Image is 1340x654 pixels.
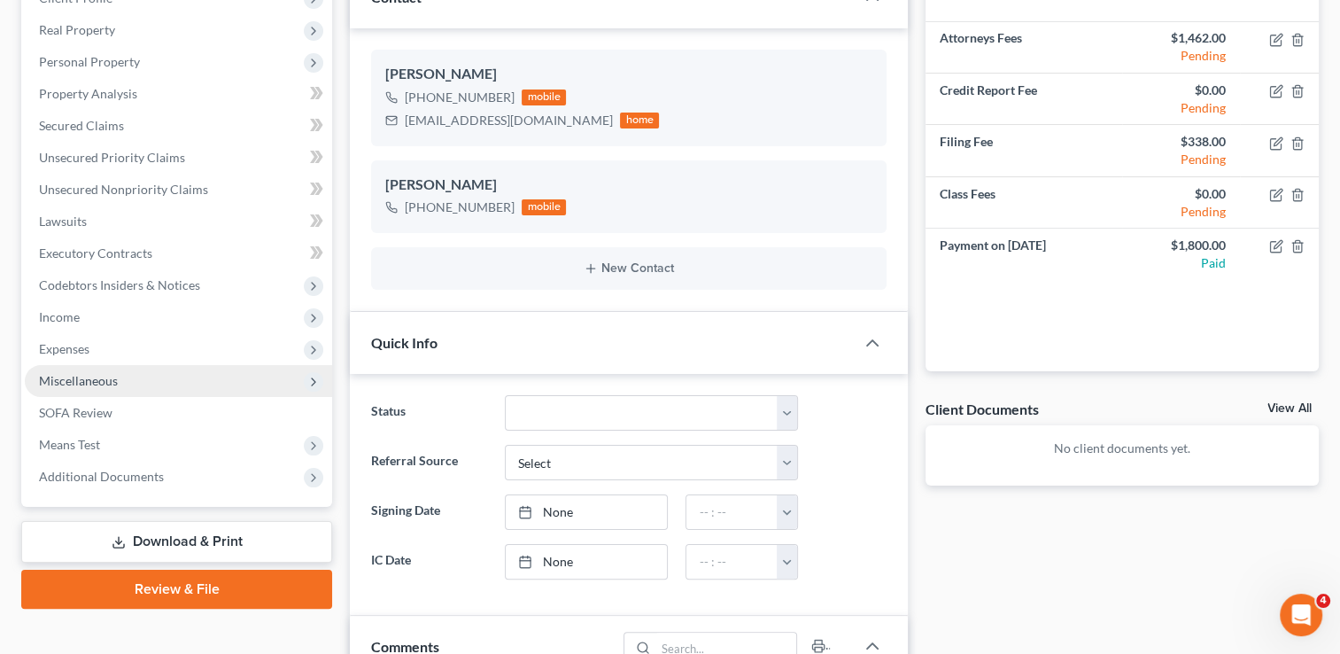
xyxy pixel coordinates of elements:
[39,405,112,420] span: SOFA Review
[522,199,566,215] div: mobile
[362,395,495,431] label: Status
[39,437,100,452] span: Means Test
[926,229,1122,279] td: Payment on [DATE]
[405,112,613,129] div: [EMAIL_ADDRESS][DOMAIN_NAME]
[39,341,89,356] span: Expenses
[1136,133,1226,151] div: $338.00
[1136,203,1226,221] div: Pending
[371,334,438,351] span: Quick Info
[39,245,152,261] span: Executory Contracts
[39,309,80,324] span: Income
[25,78,332,110] a: Property Analysis
[25,174,332,206] a: Unsecured Nonpriority Claims
[39,277,200,292] span: Codebtors Insiders & Notices
[25,110,332,142] a: Secured Claims
[21,570,332,609] a: Review & File
[385,261,872,276] button: New Contact
[1136,254,1226,272] div: Paid
[926,74,1122,125] td: Credit Report Fee
[25,397,332,429] a: SOFA Review
[1136,47,1226,65] div: Pending
[1280,594,1322,636] iframe: Intercom live chat
[25,142,332,174] a: Unsecured Priority Claims
[39,469,164,484] span: Additional Documents
[926,125,1122,176] td: Filing Fee
[39,150,185,165] span: Unsecured Priority Claims
[1136,237,1226,254] div: $1,800.00
[39,54,140,69] span: Personal Property
[39,214,87,229] span: Lawsuits
[1316,594,1330,608] span: 4
[1136,29,1226,47] div: $1,462.00
[506,545,668,579] a: None
[21,521,332,563] a: Download & Print
[25,237,332,269] a: Executory Contracts
[405,89,515,106] div: [PHONE_NUMBER]
[926,176,1122,228] td: Class Fees
[39,373,118,388] span: Miscellaneous
[39,182,208,197] span: Unsecured Nonpriority Claims
[1136,99,1226,117] div: Pending
[362,544,495,580] label: IC Date
[39,86,137,101] span: Property Analysis
[926,400,1039,418] div: Client Documents
[686,545,778,579] input: -- : --
[1136,185,1226,203] div: $0.00
[1267,402,1312,415] a: View All
[25,206,332,237] a: Lawsuits
[39,118,124,133] span: Secured Claims
[686,495,778,529] input: -- : --
[362,494,495,530] label: Signing Date
[39,22,115,37] span: Real Property
[506,495,668,529] a: None
[385,64,872,85] div: [PERSON_NAME]
[522,90,566,105] div: mobile
[926,22,1122,74] td: Attorneys Fees
[362,445,495,480] label: Referral Source
[405,199,515,216] div: [PHONE_NUMBER]
[940,440,1305,457] p: No client documents yet.
[1136,151,1226,168] div: Pending
[620,113,659,128] div: home
[1136,82,1226,99] div: $0.00
[385,175,872,196] div: [PERSON_NAME]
